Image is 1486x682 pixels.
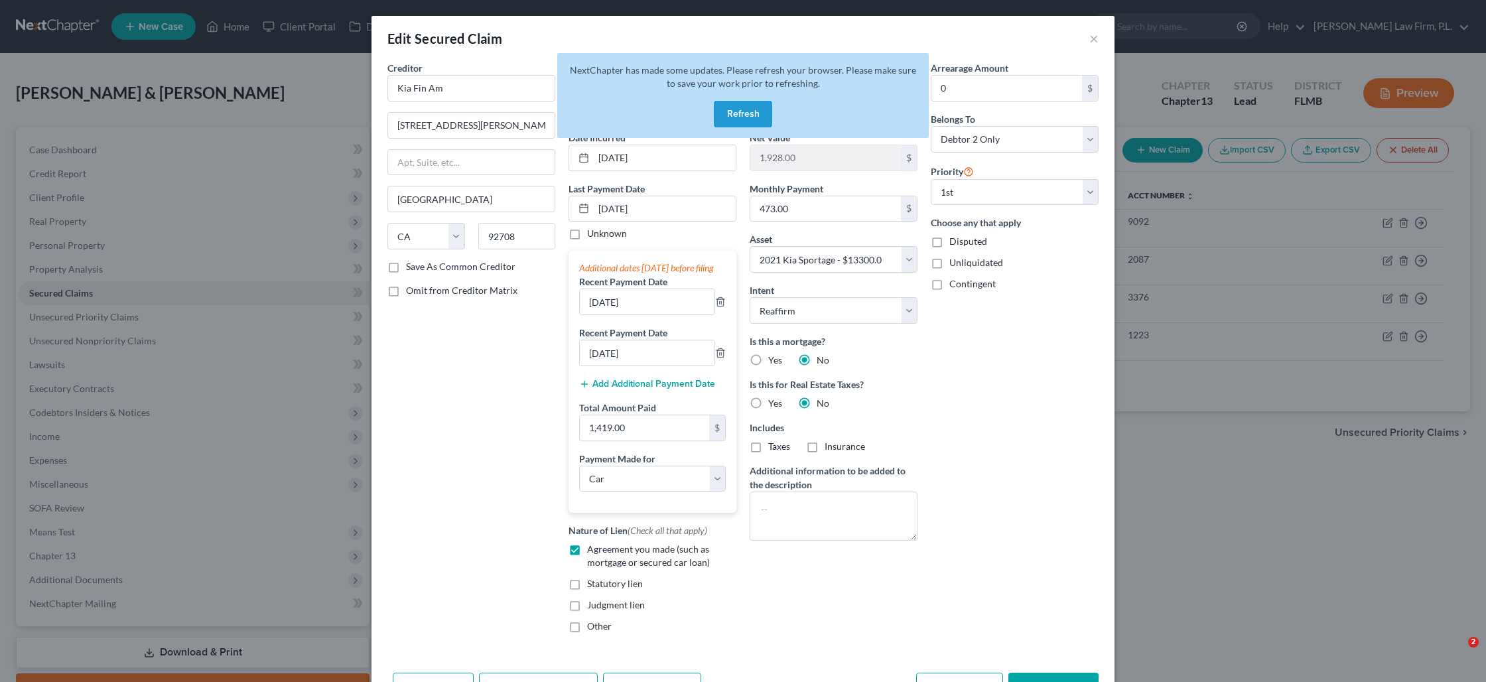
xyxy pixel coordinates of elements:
span: No [817,397,829,409]
span: Disputed [949,236,987,247]
label: Additional information to be added to the description [750,464,917,492]
span: Unliquidated [949,257,1003,268]
label: Recent Payment Date [579,326,667,340]
input: Apt, Suite, etc... [388,150,555,175]
div: $ [709,415,725,441]
button: Add Additional Payment Date [579,379,715,389]
span: Taxes [768,441,790,452]
label: Last Payment Date [569,182,645,196]
label: Payment Made for [579,452,655,466]
span: Yes [768,397,782,409]
iframe: Intercom live chat [1441,637,1473,669]
span: Contingent [949,278,996,289]
span: No [817,354,829,366]
span: Belongs To [931,113,975,125]
span: Other [587,620,612,632]
input: -- [580,289,714,314]
span: Omit from Creditor Matrix [406,285,517,296]
input: 0.00 [750,145,901,170]
span: Judgment lien [587,599,645,610]
input: 0.00 [750,196,901,222]
span: NextChapter has made some updates. Please refresh your browser. Please make sure to save your wor... [570,64,916,89]
label: Unknown [587,227,627,240]
button: Refresh [714,101,772,127]
label: Recent Payment Date [579,275,667,289]
input: MM/DD/YYYY [594,145,736,170]
span: Agreement you made (such as mortgage or secured car loan) [587,543,710,568]
label: Is this for Real Estate Taxes? [750,377,917,391]
div: $ [901,196,917,222]
div: $ [901,145,917,170]
input: Enter address... [388,113,555,138]
span: Creditor [387,62,423,74]
span: Insurance [825,441,865,452]
label: Nature of Lien [569,523,707,537]
label: Monthly Payment [750,182,823,196]
input: 0.00 [931,76,1082,101]
input: Search creditor by name... [387,75,555,102]
label: Choose any that apply [931,216,1099,230]
input: Enter city... [388,186,555,212]
label: Is this a mortgage? [750,334,917,348]
input: -- [580,340,714,366]
span: 2 [1468,637,1479,648]
div: Additional dates [DATE] before filing [579,261,726,275]
div: $ [1082,76,1098,101]
button: × [1089,31,1099,46]
label: Save As Common Creditor [406,260,515,273]
input: 0.00 [580,415,709,441]
label: Priority [931,163,974,179]
span: Yes [768,354,782,366]
label: Includes [750,421,917,435]
input: Enter zip... [478,223,556,249]
span: (Check all that apply) [628,525,707,536]
span: Statutory lien [587,578,643,589]
label: Intent [750,283,774,297]
span: Asset [750,234,772,245]
label: Total Amount Paid [579,401,656,415]
input: MM/DD/YYYY [594,196,736,222]
div: Edit Secured Claim [387,29,502,48]
label: Arrearage Amount [931,61,1008,75]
